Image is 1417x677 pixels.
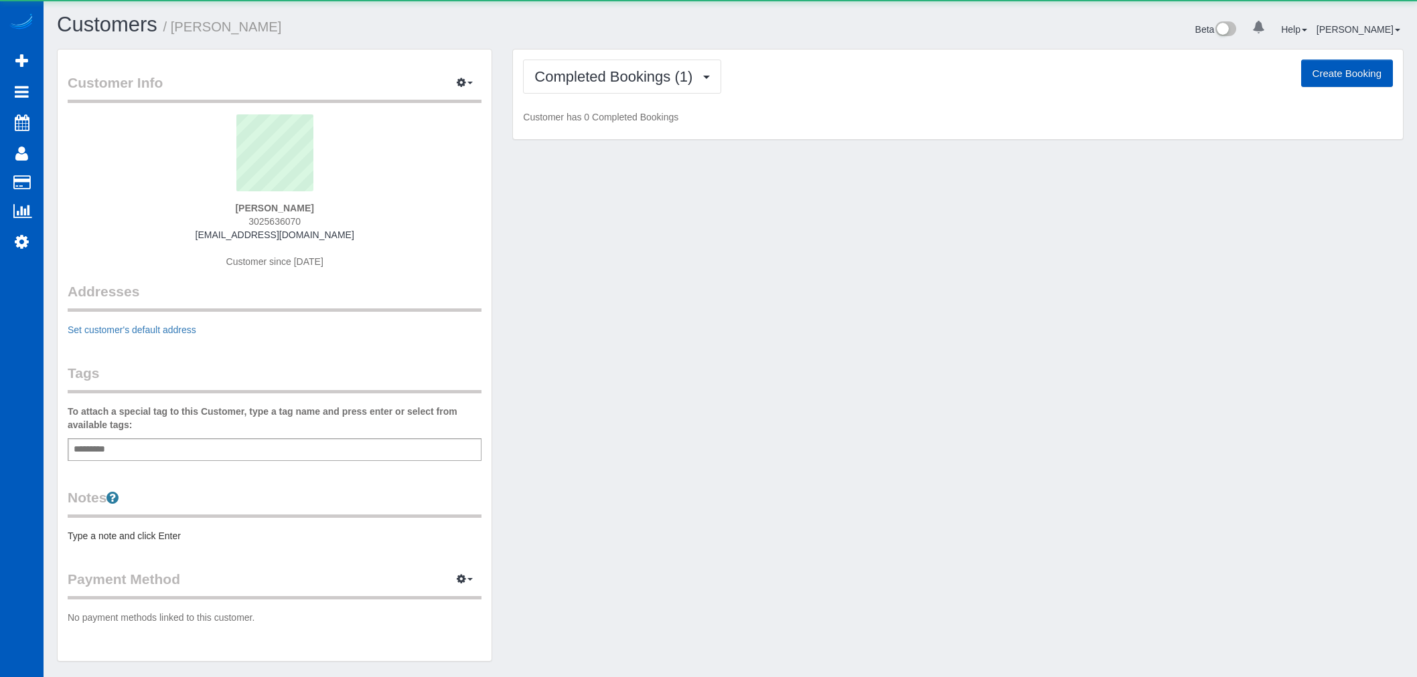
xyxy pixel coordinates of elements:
[523,60,721,94] button: Completed Bookings (1)
[57,13,157,36] a: Customers
[8,13,35,32] img: Automaid Logo
[68,529,481,543] pre: Type a note and click Enter
[68,363,481,393] legend: Tags
[1301,60,1393,88] button: Create Booking
[163,19,282,34] small: / [PERSON_NAME]
[235,203,313,213] strong: [PERSON_NAME]
[1195,24,1237,35] a: Beta
[68,569,481,599] legend: Payment Method
[68,73,481,103] legend: Customer Info
[68,324,196,335] a: Set customer's default address
[68,405,481,431] label: To attach a special tag to this Customer, type a tag name and press enter or select from availabl...
[226,256,323,267] span: Customer since [DATE]
[248,216,301,227] span: 3025636070
[68,488,481,518] legend: Notes
[1214,21,1236,39] img: New interface
[1281,24,1307,35] a: Help
[68,611,481,624] p: No payment methods linked to this customer.
[534,68,699,85] span: Completed Bookings (1)
[196,229,354,240] a: [EMAIL_ADDRESS][DOMAIN_NAME]
[1317,24,1400,35] a: [PERSON_NAME]
[523,110,1393,124] p: Customer has 0 Completed Bookings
